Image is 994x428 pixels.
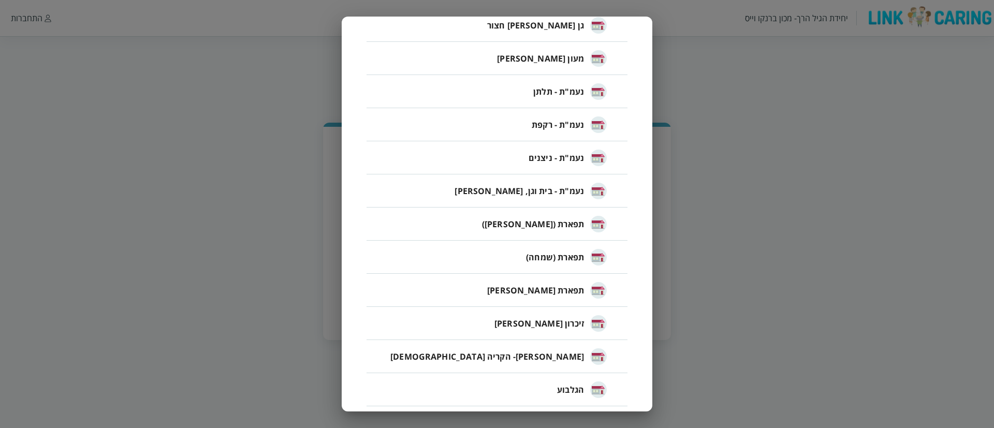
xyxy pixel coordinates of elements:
[529,152,584,164] span: נעמ"ת - ניצנים
[455,185,584,197] span: נעמ"ת - בית וגן, [PERSON_NAME]
[590,282,607,299] img: תפארת יוסף ספרא
[590,315,607,332] img: זיכרון מאיר
[590,116,607,133] img: נעמ"ת - רקפת
[590,183,607,199] img: נעמ"ת - בית וגן, בשמת
[557,383,584,396] span: הגלבוע
[590,50,607,67] img: מעון ליבי שקד
[526,251,584,263] span: תפארת (שמחה)
[590,216,607,232] img: תפארת (תהילה)
[494,317,584,330] span: זיכרון [PERSON_NAME]
[590,17,607,34] img: גן רבקה חצור
[533,85,584,98] span: נעמ"ת - תלתן
[590,150,607,166] img: נעמ"ת - ניצנים
[590,381,607,398] img: הגלבוע
[487,19,584,32] span: גן [PERSON_NAME] חצור
[590,249,607,265] img: תפארת (שמחה)
[390,350,584,363] span: [PERSON_NAME]- הקריה [DEMOGRAPHIC_DATA]
[482,218,584,230] span: תפארת ([PERSON_NAME])
[590,348,607,365] img: ארבל- הקריה החרדית
[532,119,584,131] span: נעמ"ת - רקפת
[497,52,584,65] span: מעון [PERSON_NAME]
[487,284,584,297] span: תפארת [PERSON_NAME]
[590,83,607,100] img: נעמ"ת - תלתן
